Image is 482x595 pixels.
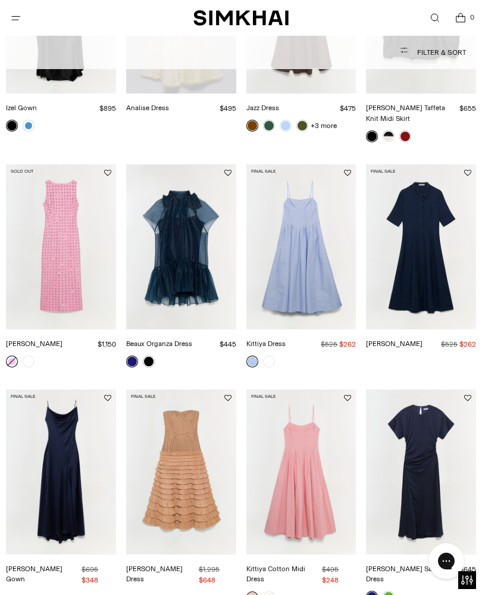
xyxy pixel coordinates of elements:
a: Analise Dress [126,104,169,112]
a: [PERSON_NAME] Taffeta Knit Midi Skirt [366,104,445,123]
img: Kittiya Cotton Midi Dress [246,390,356,554]
s: $495 [322,565,339,574]
button: Add to Wishlist [224,169,231,176]
img: Kittiya Dress [246,164,356,329]
a: [PERSON_NAME] [6,339,62,348]
span: $1,150 [98,340,116,348]
button: Add to Wishlist [224,394,231,401]
img: Beaux Organza Dress [126,164,236,329]
a: Jazz Dress [246,104,279,112]
span: $248 [322,576,339,584]
span: 0 [467,12,477,23]
a: SIMKHAI [193,10,289,27]
a: Kittiya Cotton Midi Dress [246,565,305,584]
span: $495 [220,104,236,113]
button: Add to Wishlist [104,394,111,401]
button: Open menu modal [4,6,28,30]
button: Add to Wishlist [464,394,471,401]
span: $262 [339,340,356,348]
iframe: Sign Up via Text for Offers [10,550,120,585]
img: Santana Dress [126,390,236,554]
a: Beaux Organza Dress [126,339,192,348]
a: Kittiya Dress [246,339,286,348]
a: Open cart modal [448,6,472,30]
img: Claudine Dress [366,164,476,329]
iframe: Gorgias live chat messenger [422,539,470,583]
button: Add to Wishlist [104,169,111,176]
img: Claudia Dress [6,164,116,329]
button: Filter & Sort [16,41,467,64]
a: Open search modal [422,6,447,30]
span: $648 [199,576,215,584]
img: Marabella Satin Midi Dress [366,390,476,554]
s: $1,295 [199,565,220,574]
img: Finley Gown [6,390,116,554]
s: $525 [441,340,458,348]
a: +3 more [311,117,337,134]
s: $525 [321,340,337,348]
span: $445 [220,340,236,348]
a: [PERSON_NAME] Gown [6,565,62,584]
span: $262 [459,340,476,348]
span: $895 [99,104,116,113]
a: [PERSON_NAME] Satin Midi Dress [366,565,456,584]
button: Add to Wishlist [344,169,351,176]
span: $655 [459,104,476,113]
button: Add to Wishlist [344,394,351,401]
a: [PERSON_NAME] [366,339,422,348]
a: [PERSON_NAME] Dress [126,565,183,584]
button: Add to Wishlist [464,169,471,176]
span: $475 [340,104,356,113]
a: Izel Gown [6,104,37,112]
